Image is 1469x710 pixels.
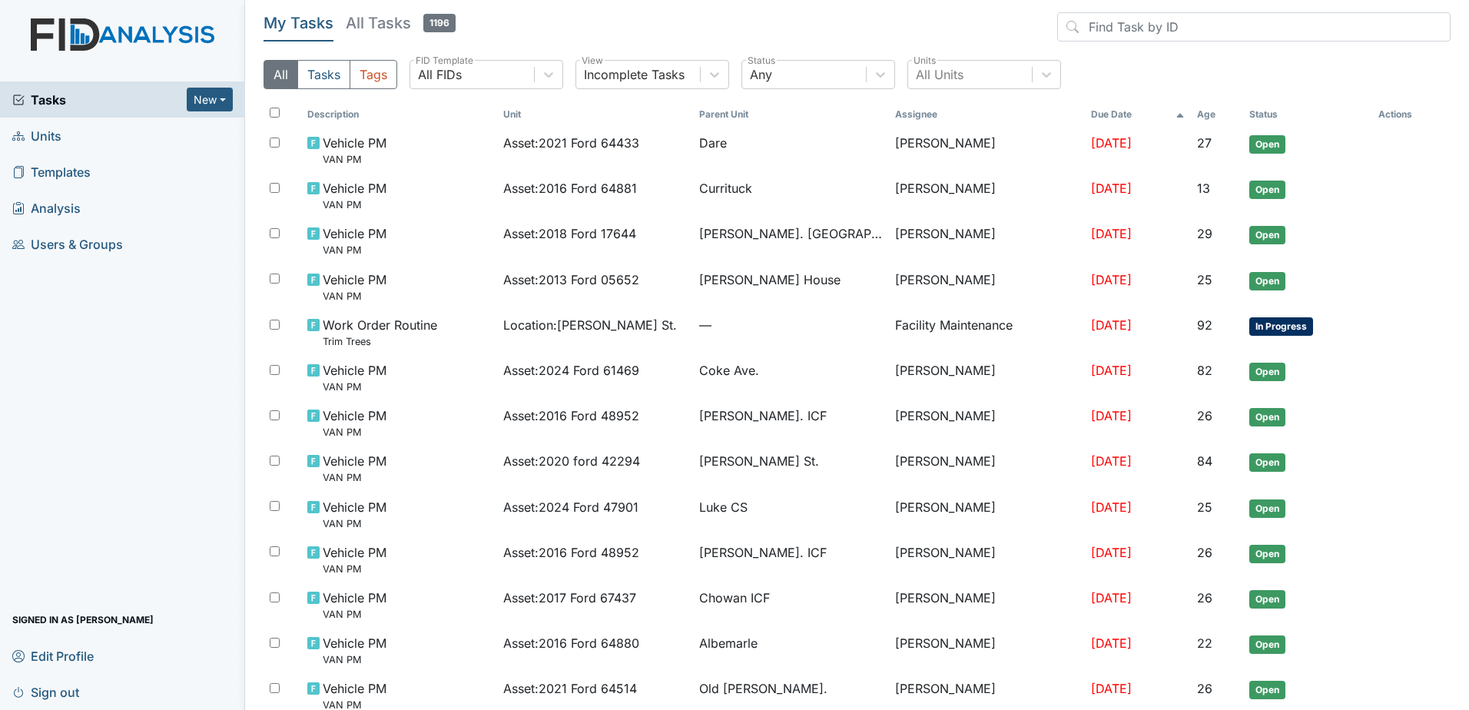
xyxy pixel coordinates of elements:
[1091,545,1132,560] span: [DATE]
[12,160,91,184] span: Templates
[1091,499,1132,515] span: [DATE]
[699,179,752,197] span: Currituck
[1091,590,1132,605] span: [DATE]
[1249,317,1313,336] span: In Progress
[503,224,636,243] span: Asset : 2018 Ford 17644
[1249,363,1285,381] span: Open
[699,316,883,334] span: —
[187,88,233,111] button: New
[503,634,639,652] span: Asset : 2016 Ford 64880
[699,498,748,516] span: Luke CS
[1197,590,1212,605] span: 26
[699,224,883,243] span: [PERSON_NAME]. [GEOGRAPHIC_DATA]
[503,498,638,516] span: Asset : 2024 Ford 47901
[1249,272,1285,290] span: Open
[1249,408,1285,426] span: Open
[12,196,81,220] span: Analysis
[270,108,280,118] input: Toggle All Rows Selected
[750,65,772,84] div: Any
[264,60,397,89] div: Type filter
[1249,681,1285,699] span: Open
[889,101,1085,128] th: Assignee
[323,334,437,349] small: Trim Trees
[323,243,386,257] small: VAN PM
[503,179,637,197] span: Asset : 2016 Ford 64881
[12,608,154,632] span: Signed in as [PERSON_NAME]
[323,270,386,304] span: Vehicle PM VAN PM
[323,134,386,167] span: Vehicle PM VAN PM
[889,628,1085,673] td: [PERSON_NAME]
[889,173,1085,218] td: [PERSON_NAME]
[699,679,827,698] span: Old [PERSON_NAME].
[1249,135,1285,154] span: Open
[916,65,963,84] div: All Units
[889,264,1085,310] td: [PERSON_NAME]
[323,152,386,167] small: VAN PM
[1091,635,1132,651] span: [DATE]
[1197,408,1212,423] span: 26
[1249,453,1285,472] span: Open
[12,91,187,109] a: Tasks
[12,680,79,704] span: Sign out
[323,562,386,576] small: VAN PM
[1249,545,1285,563] span: Open
[323,380,386,394] small: VAN PM
[323,425,386,440] small: VAN PM
[1091,181,1132,196] span: [DATE]
[1091,681,1132,696] span: [DATE]
[323,470,386,485] small: VAN PM
[12,644,94,668] span: Edit Profile
[323,406,386,440] span: Vehicle PM VAN PM
[1197,363,1212,378] span: 82
[423,14,456,32] span: 1196
[699,134,727,152] span: Dare
[1243,101,1372,128] th: Toggle SortBy
[503,589,636,607] span: Asset : 2017 Ford 67437
[699,406,827,425] span: [PERSON_NAME]. ICF
[889,355,1085,400] td: [PERSON_NAME]
[699,270,841,289] span: [PERSON_NAME] House
[889,128,1085,173] td: [PERSON_NAME]
[301,101,497,128] th: Toggle SortBy
[323,316,437,349] span: Work Order Routine Trim Trees
[1091,272,1132,287] span: [DATE]
[503,543,639,562] span: Asset : 2016 Ford 48952
[1197,681,1212,696] span: 26
[503,452,640,470] span: Asset : 2020 ford 42294
[699,589,770,607] span: Chowan ICF
[1091,135,1132,151] span: [DATE]
[297,60,350,89] button: Tasks
[503,270,639,289] span: Asset : 2013 Ford 05652
[1085,101,1191,128] th: Toggle SortBy
[699,452,819,470] span: [PERSON_NAME] St.
[1372,101,1449,128] th: Actions
[693,101,889,128] th: Toggle SortBy
[1197,272,1212,287] span: 25
[503,134,639,152] span: Asset : 2021 Ford 64433
[323,452,386,485] span: Vehicle PM VAN PM
[1091,453,1132,469] span: [DATE]
[1249,226,1285,244] span: Open
[889,218,1085,264] td: [PERSON_NAME]
[1191,101,1243,128] th: Toggle SortBy
[264,60,298,89] button: All
[1091,408,1132,423] span: [DATE]
[1197,499,1212,515] span: 25
[1197,317,1212,333] span: 92
[889,446,1085,491] td: [PERSON_NAME]
[12,124,61,148] span: Units
[1249,590,1285,609] span: Open
[1197,226,1212,241] span: 29
[699,543,827,562] span: [PERSON_NAME]. ICF
[699,361,759,380] span: Coke Ave.
[323,361,386,394] span: Vehicle PM VAN PM
[12,232,123,256] span: Users & Groups
[584,65,685,84] div: Incomplete Tasks
[1057,12,1451,41] input: Find Task by ID
[699,634,758,652] span: Albemarle
[323,607,386,622] small: VAN PM
[323,634,386,667] span: Vehicle PM VAN PM
[1197,635,1212,651] span: 22
[323,652,386,667] small: VAN PM
[1197,181,1210,196] span: 13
